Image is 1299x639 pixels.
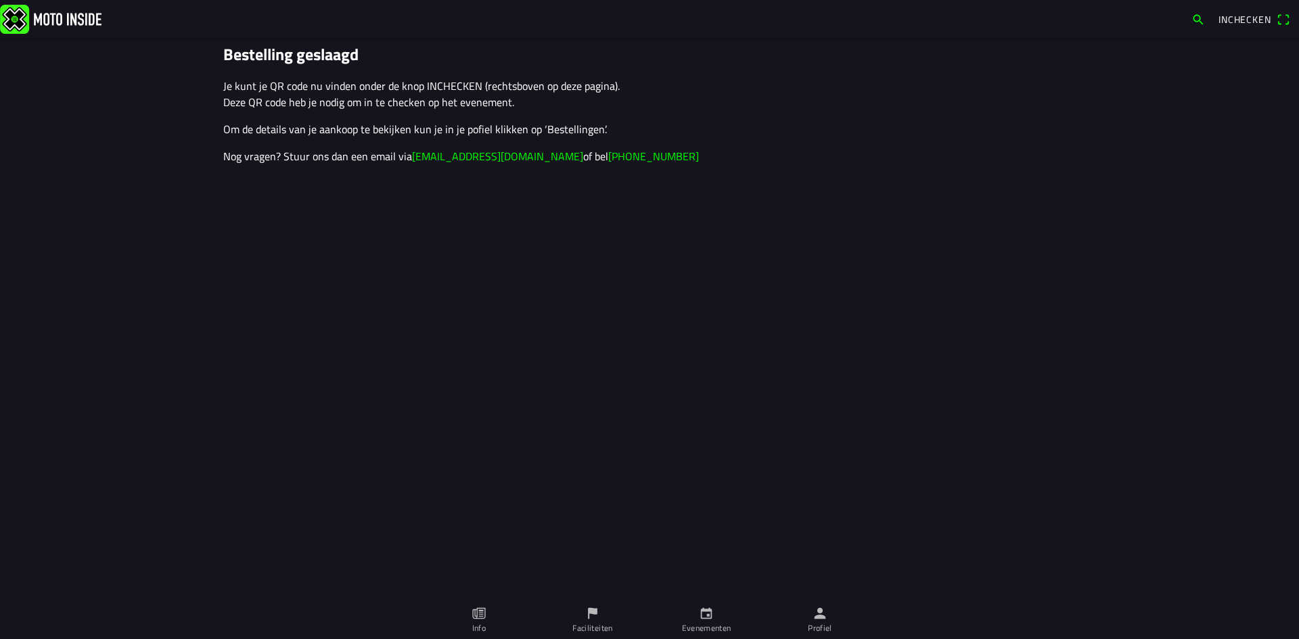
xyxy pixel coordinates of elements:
a: [PHONE_NUMBER] [608,148,699,164]
ion-label: Evenementen [682,622,731,634]
p: Om de details van je aankoop te bekijken kun je in je pofiel klikken op ‘Bestellingen’. [223,121,1076,137]
a: [EMAIL_ADDRESS][DOMAIN_NAME] [412,148,583,164]
ion-icon: flag [585,606,600,621]
span: Inchecken [1218,12,1271,26]
ion-icon: calendar [699,606,714,621]
a: Incheckenqr scanner [1212,7,1296,30]
p: Nog vragen? Stuur ons dan een email via of bel [223,148,1076,164]
ion-icon: paper [472,606,486,621]
a: search [1185,7,1212,30]
ion-label: Info [472,622,486,634]
ion-icon: person [813,606,827,621]
p: Je kunt je QR code nu vinden onder de knop INCHECKEN (rechtsboven op deze pagina). Deze QR code h... [223,78,1076,110]
ion-label: Profiel [808,622,832,634]
ion-label: Faciliteiten [572,622,612,634]
h1: Bestelling geslaagd [223,45,1076,64]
